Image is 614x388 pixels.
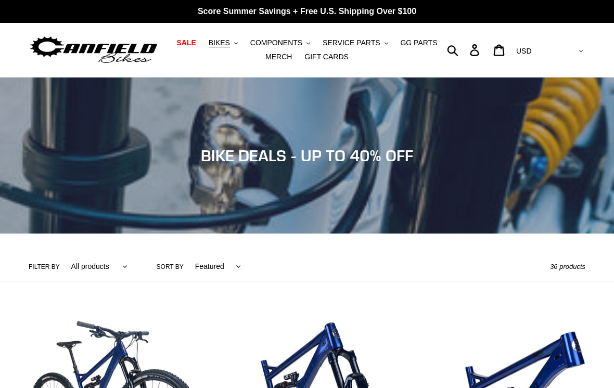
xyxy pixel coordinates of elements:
label: Sort by [157,262,184,271]
span: GG PARTS [400,38,437,47]
button: SERVICE PARTS [317,36,393,50]
a: GG PARTS [395,36,442,50]
button: BIKES [203,36,243,50]
span: SALE [176,38,196,47]
span: SERVICE PARTS [323,38,380,47]
img: Canfield Bikes [29,34,159,67]
label: Filter by [29,262,60,271]
a: GIFT CARDS [299,50,354,64]
span: 36 products [550,263,585,270]
span: BIKE DEALS - UP TO 40% OFF [201,146,413,165]
a: MERCH [260,50,297,64]
a: SALE [171,36,201,50]
button: COMPONENTS [245,36,315,50]
span: BIKES [209,38,230,47]
span: GIFT CARDS [304,53,349,61]
span: MERCH [265,53,292,61]
span: COMPONENTS [250,38,302,47]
